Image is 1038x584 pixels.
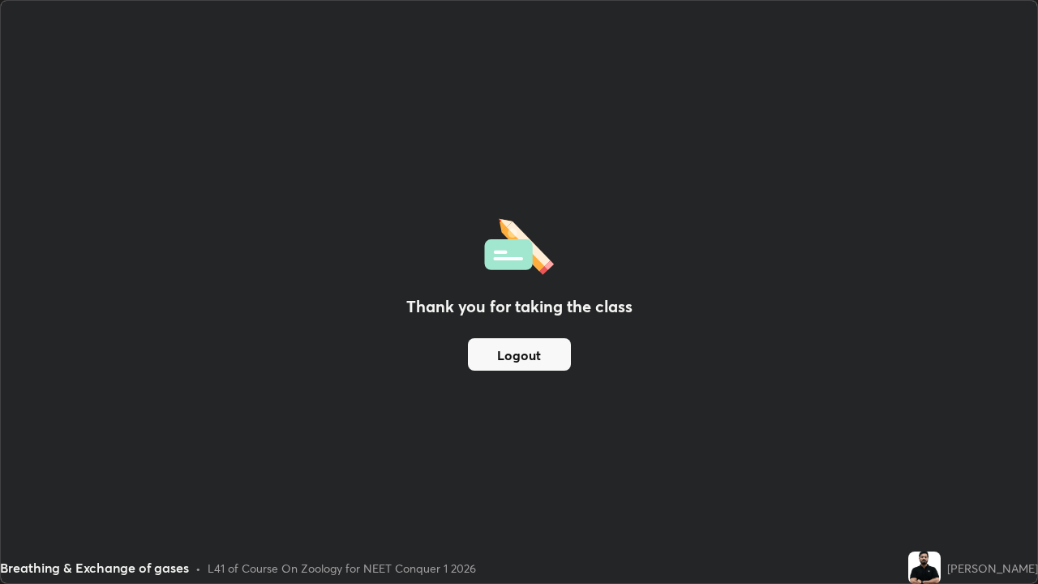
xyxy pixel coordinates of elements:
[484,213,554,275] img: offlineFeedback.1438e8b3.svg
[468,338,571,371] button: Logout
[208,560,476,577] div: L41 of Course On Zoology for NEET Conquer 1 2026
[908,552,941,584] img: 54f690991e824e6993d50b0d6a1f1dc5.jpg
[947,560,1038,577] div: [PERSON_NAME]
[406,294,633,319] h2: Thank you for taking the class
[195,560,201,577] div: •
